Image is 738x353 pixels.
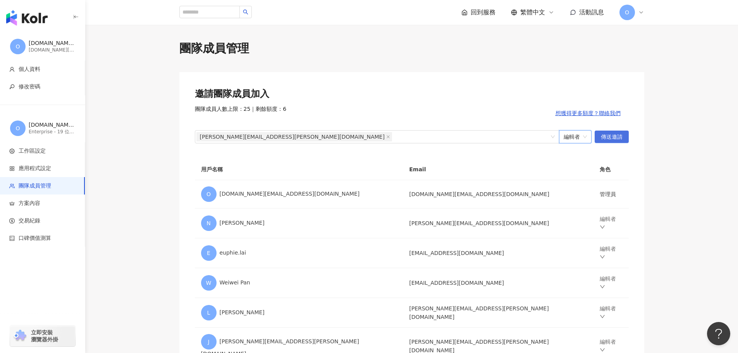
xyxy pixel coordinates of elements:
[556,110,621,116] span: 想獲得更多額度？聯絡我們
[19,182,51,190] span: 團隊成員管理
[206,219,210,227] span: N
[600,246,616,260] a: 編輯者
[29,121,75,129] div: [DOMAIN_NAME][EMAIL_ADDRESS][DOMAIN_NAME] 的工作區
[600,284,605,289] span: down
[201,215,397,231] div: [PERSON_NAME]
[201,275,397,291] div: Weiwei Pan
[207,308,210,317] span: L
[593,159,628,180] th: 角色
[707,322,730,345] iframe: Help Scout Beacon - Open
[386,135,390,139] span: close
[601,131,623,143] span: 傳送邀請
[19,83,40,91] span: 修改密碼
[9,218,15,224] span: dollar
[547,105,629,121] button: 想獲得更多額度？聯絡我們
[195,159,403,180] th: 用戶名稱
[19,200,40,207] span: 方案內容
[201,186,397,202] div: [DOMAIN_NAME][EMAIL_ADDRESS][DOMAIN_NAME]
[625,8,629,17] span: O
[9,236,15,241] span: calculator
[15,42,20,51] span: O
[600,314,605,319] span: down
[19,234,51,242] span: 口碑價值測算
[10,325,75,346] a: chrome extension立即安裝 瀏覽器外掛
[201,245,397,261] div: euphie.lai
[19,217,40,225] span: 交易紀錄
[600,347,605,353] span: down
[600,224,605,230] span: down
[19,65,40,73] span: 個人資料
[195,88,629,101] div: 邀請團隊成員加入
[31,329,58,343] span: 立即安裝 瀏覽器外掛
[19,147,46,155] span: 工作區設定
[403,208,593,238] td: [PERSON_NAME][EMAIL_ADDRESS][DOMAIN_NAME]
[179,40,644,57] div: 團隊成員管理
[12,330,28,342] img: chrome extension
[471,8,495,17] span: 回到服務
[461,8,495,17] a: 回到服務
[200,133,385,141] span: [PERSON_NAME][EMAIL_ADDRESS][PERSON_NAME][DOMAIN_NAME]
[195,105,287,121] span: 團隊成員人數上限：25 ｜ 剩餘額度：6
[9,166,15,171] span: appstore
[29,40,75,47] div: [DOMAIN_NAME][EMAIL_ADDRESS][DOMAIN_NAME]
[19,165,51,172] span: 應用程式設定
[208,338,209,346] span: J
[15,124,20,133] span: O
[206,190,211,198] span: O
[593,180,628,208] td: 管理員
[206,279,212,287] span: W
[600,305,616,320] a: 編輯者
[403,298,593,328] td: [PERSON_NAME][EMAIL_ADDRESS][PERSON_NAME][DOMAIN_NAME]
[600,216,616,231] a: 編輯者
[403,159,593,180] th: Email
[579,9,604,16] span: 活動訊息
[9,84,15,90] span: key
[520,8,545,17] span: 繁體中文
[243,9,248,15] span: search
[600,276,616,290] a: 編輯者
[403,238,593,268] td: [EMAIL_ADDRESS][DOMAIN_NAME]
[201,305,397,320] div: [PERSON_NAME]
[564,131,587,143] span: 編輯者
[403,180,593,208] td: [DOMAIN_NAME][EMAIL_ADDRESS][DOMAIN_NAME]
[207,249,210,257] span: E
[9,67,15,72] span: user
[403,268,593,298] td: [EMAIL_ADDRESS][DOMAIN_NAME]
[6,10,48,26] img: logo
[196,132,392,141] span: Jean.Huang@omc.com
[29,129,75,135] div: Enterprise - 19 位成員
[595,131,629,143] button: 傳送邀請
[600,254,605,260] span: down
[29,47,75,53] div: [DOMAIN_NAME][EMAIL_ADDRESS][DOMAIN_NAME]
